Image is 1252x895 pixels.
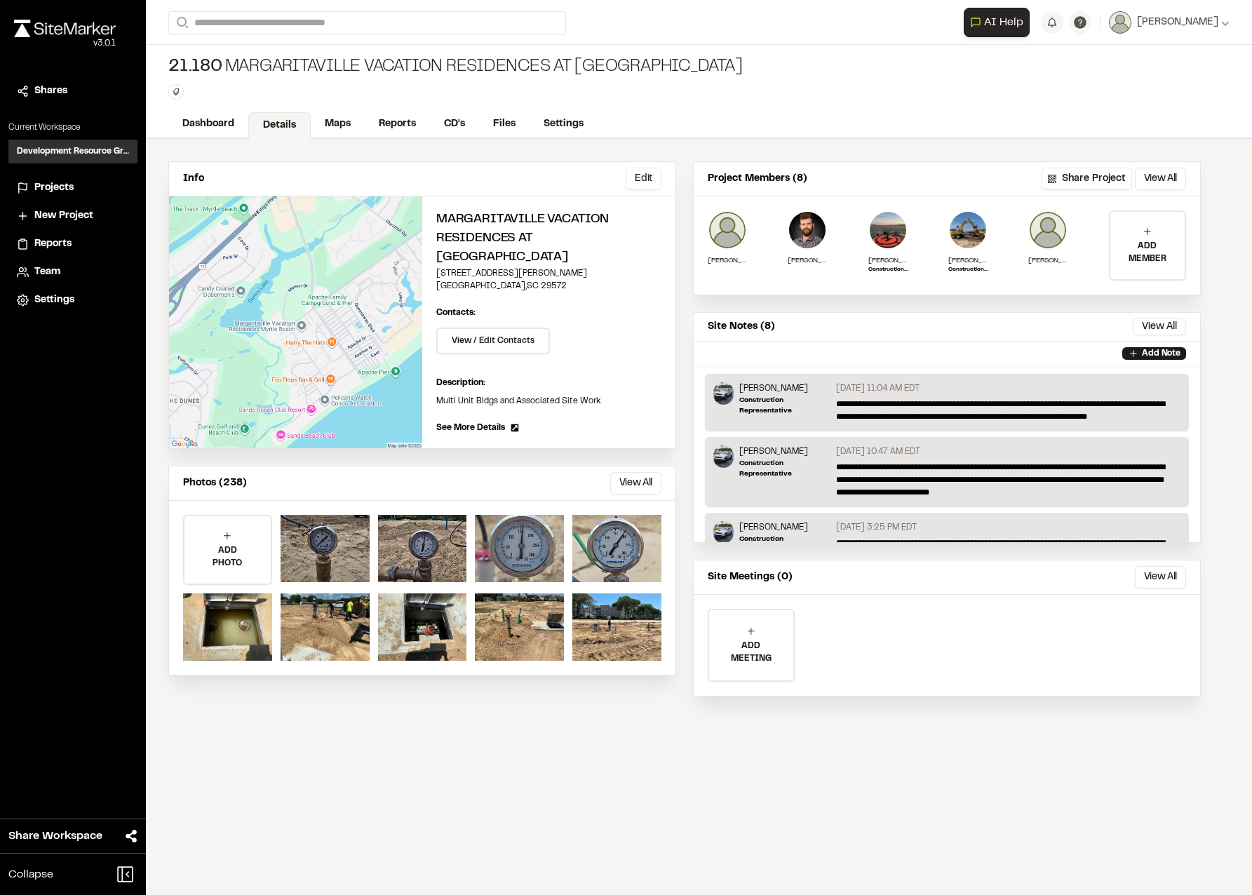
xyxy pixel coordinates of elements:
[708,319,775,335] p: Site Notes (8)
[34,208,93,224] span: New Project
[1137,15,1218,30] span: [PERSON_NAME]
[964,8,1035,37] div: Open AI Assistant
[984,14,1023,31] span: AI Help
[1142,347,1180,360] p: Add Note
[168,111,248,137] a: Dashboard
[708,570,793,585] p: Site Meetings (0)
[709,640,793,665] p: ADD MEETING
[713,382,734,405] img: Timothy Clark
[17,208,129,224] a: New Project
[8,866,53,883] span: Collapse
[1109,11,1230,34] button: [PERSON_NAME]
[868,210,908,250] img: Zach Thompson
[1135,566,1186,588] button: View All
[948,266,988,274] p: Construction Representative
[868,266,908,274] p: Construction Manager
[1135,168,1186,190] button: View All
[436,267,661,280] p: [STREET_ADDRESS][PERSON_NAME]
[183,171,204,187] p: Info
[1109,11,1131,34] img: User
[739,382,830,395] p: [PERSON_NAME]
[610,472,661,494] button: View All
[1110,240,1185,265] p: ADD MEMBER
[479,111,530,137] a: Files
[436,307,476,319] p: Contacts:
[713,521,734,544] img: Timothy Clark
[739,395,830,416] p: Construction Representative
[8,121,137,134] p: Current Workspace
[739,458,830,479] p: Construction Representative
[8,828,102,844] span: Share Workspace
[14,20,116,37] img: rebrand.png
[168,84,184,100] button: Edit Tags
[34,83,67,99] span: Shares
[836,521,917,534] p: [DATE] 3:25 PM EDT
[168,56,222,79] span: 21.180
[436,377,661,389] p: Description:
[530,111,598,137] a: Settings
[436,210,661,267] h2: Margaritaville Vacation Residences at [GEOGRAPHIC_DATA]
[788,255,827,266] p: [PERSON_NAME]
[836,445,920,458] p: [DATE] 10:47 AM EDT
[713,445,734,468] img: Timothy Clark
[436,280,661,292] p: [GEOGRAPHIC_DATA] , SC 29572
[17,145,129,158] h3: Development Resource Group
[708,171,807,187] p: Project Members (8)
[17,236,129,252] a: Reports
[184,544,271,570] p: ADD PHOTO
[708,210,747,250] img: Jason Hager
[436,422,505,434] span: See More Details
[788,210,827,250] img: William Bartholomew
[17,180,129,196] a: Projects
[739,534,830,555] p: Construction Representative
[948,210,988,250] img: Ross Edwards
[836,382,920,395] p: [DATE] 11:04 AM EDT
[248,112,311,139] a: Details
[311,111,365,137] a: Maps
[436,395,661,408] p: Multi Unit Bldgs and Associated Site Work
[17,83,129,99] a: Shares
[430,111,479,137] a: CD's
[626,168,661,190] button: Edit
[365,111,430,137] a: Reports
[34,180,74,196] span: Projects
[1028,255,1068,266] p: [PERSON_NAME]
[14,37,116,50] div: Oh geez...please don't...
[948,255,988,266] p: [PERSON_NAME]
[1133,318,1186,335] button: View All
[183,476,247,491] p: Photos (238)
[1028,210,1068,250] img: James Parker
[168,56,742,79] div: Margaritaville Vacation Residences at [GEOGRAPHIC_DATA]
[168,11,194,34] button: Search
[436,328,550,354] button: View / Edit Contacts
[1042,168,1132,190] button: Share Project
[17,292,129,308] a: Settings
[739,521,830,534] p: [PERSON_NAME]
[34,264,60,280] span: Team
[34,236,72,252] span: Reports
[34,292,74,308] span: Settings
[739,445,830,458] p: [PERSON_NAME]
[868,255,908,266] p: [PERSON_NAME]
[708,255,747,266] p: [PERSON_NAME]
[964,8,1030,37] button: Open AI Assistant
[17,264,129,280] a: Team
